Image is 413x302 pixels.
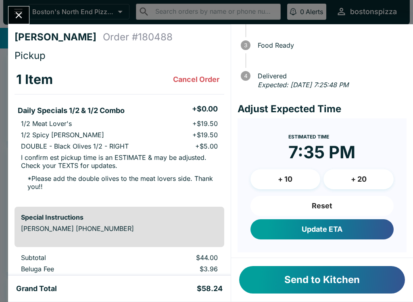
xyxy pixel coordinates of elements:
p: 1/2 Spicy [PERSON_NAME] [21,131,104,139]
p: $44.00 [139,254,218,262]
h5: + $0.00 [192,104,218,114]
p: + $19.50 [192,131,218,139]
h3: 1 Item [16,71,53,88]
h4: Order # 180488 [103,31,173,43]
p: 1/2 Meat Lover's [21,120,72,128]
span: Delivered [254,72,407,80]
button: Close [8,6,29,24]
button: Reset [250,196,394,216]
p: $3.96 [139,265,218,273]
h4: [PERSON_NAME] [15,31,103,43]
h4: Adjust Expected Time [238,103,407,115]
button: + 10 [250,169,321,189]
p: I confirm est pickup time is an ESTIMATE & may be adjusted. Check your TEXTS for updates. [21,153,218,170]
p: * Please add the double olives to the meat lovers side. Thank you!! [21,174,218,191]
span: Food Ready [254,42,407,49]
time: 7:35 PM [288,142,355,163]
button: Update ETA [250,219,394,239]
text: 3 [244,42,247,48]
p: DOUBLE - Black Olives 1/2 - RIGHT [21,142,129,150]
button: Cancel Order [170,71,223,88]
p: + $19.50 [192,120,218,128]
span: Pickup [15,50,46,61]
p: Subtotal [21,254,126,262]
em: Expected: [DATE] 7:25:48 PM [258,81,348,89]
button: Send to Kitchen [239,266,405,294]
span: Estimated Time [288,134,329,140]
h5: Grand Total [16,284,57,294]
table: orders table [15,65,224,200]
text: 4 [244,73,247,79]
button: + 20 [323,169,394,189]
h5: Daily Specials 1/2 & 1/2 Combo [18,106,125,115]
h6: Special Instructions [21,213,218,221]
p: Beluga Fee [21,265,126,273]
p: + $5.00 [195,142,218,150]
p: [PERSON_NAME] [PHONE_NUMBER] [21,224,218,233]
h5: $58.24 [197,284,223,294]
